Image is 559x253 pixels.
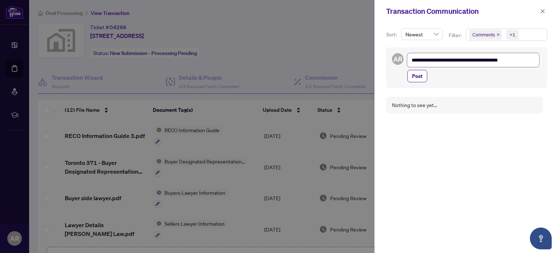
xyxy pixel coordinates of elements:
button: Open asap [530,228,552,249]
button: Post [407,70,427,82]
div: Transaction Communication [386,6,538,17]
div: Nothing to see yet... [392,101,437,109]
div: +1 [510,31,515,38]
p: Filter: [449,31,463,39]
span: Newest [405,29,439,40]
span: Comments [469,29,502,40]
span: AR [393,54,403,64]
span: Post [412,70,423,82]
span: close [496,33,500,36]
span: close [540,9,545,14]
span: Comments [472,31,495,38]
p: Sort: [386,31,398,39]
